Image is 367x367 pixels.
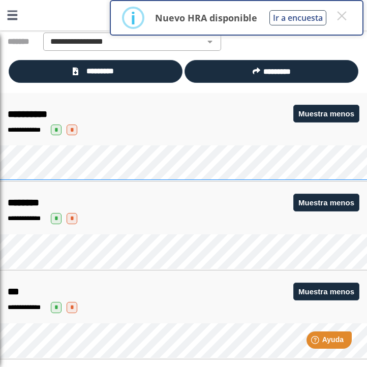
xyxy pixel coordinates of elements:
[155,12,257,24] p: Nuevo HRA disponible
[277,327,356,356] iframe: Help widget launcher
[332,7,351,25] button: Close this dialog
[269,10,326,25] button: Ir a encuesta
[293,105,359,123] button: Muestra menos
[131,9,136,27] div: i
[293,283,359,300] button: Muestra menos
[293,194,359,211] button: Muestra menos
